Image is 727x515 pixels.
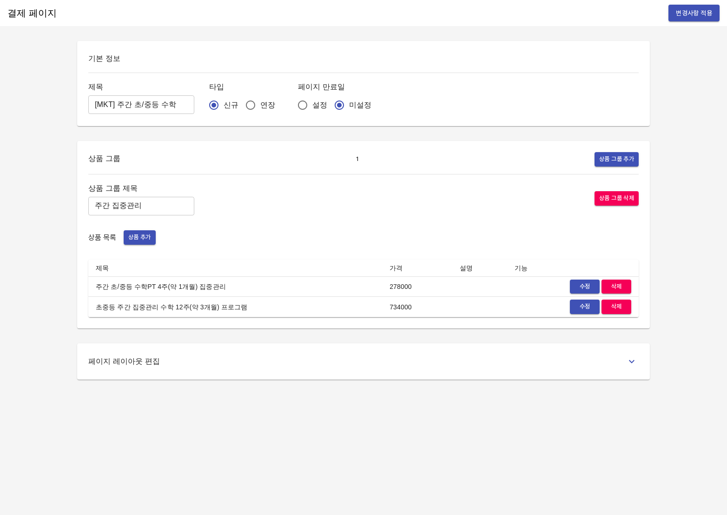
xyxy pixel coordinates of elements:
[606,281,627,292] span: 삭제
[595,152,639,167] button: 상품 그룹 추가
[601,300,631,314] button: 삭제
[601,280,631,294] button: 삭제
[668,5,720,22] button: 변경사항 적용
[124,230,156,245] button: 상품 추가
[625,354,639,368] button: toggle-layout
[570,280,600,294] button: 수정
[575,281,595,292] span: 수정
[88,297,382,317] td: 초중등 주간 집중관리 수학 12주(약 3개월) 프로그램
[312,100,327,111] span: 설정
[570,300,600,314] button: 수정
[209,80,283,94] h6: 타입
[128,232,151,243] span: 상품 추가
[349,100,371,111] span: 미설정
[382,297,452,317] td: 734000
[298,80,379,94] h6: 페이지 만료일
[260,100,275,111] span: 연장
[382,276,452,297] td: 278000
[676,7,712,19] span: 변경사항 적용
[452,260,507,277] th: 설명
[224,100,238,111] span: 신규
[348,152,367,167] button: 1
[599,154,634,165] span: 상품 그룹 추가
[88,354,639,368] div: 페이지 레이아웃 편집toggle-layout
[88,260,382,277] th: 제목
[382,260,452,277] th: 가격
[575,301,595,312] span: 수정
[507,260,639,277] th: 기능
[88,80,194,94] h6: 제목
[606,301,627,312] span: 삭제
[7,6,57,20] h6: 결제 페이지
[88,182,194,195] h6: 상품 그룹 제목
[350,154,364,165] span: 1
[88,52,639,65] h6: 기본 정보
[88,276,382,297] td: 주간 초/중등 수학PT 4주(약 1개월) 집중관리
[88,355,160,368] h6: 페이지 레이아웃 편집
[599,193,634,204] span: 상품 그룹 삭제
[595,191,639,206] button: 상품 그룹 삭제
[88,152,120,167] h6: 상품 그룹
[88,233,116,242] span: 상품 목록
